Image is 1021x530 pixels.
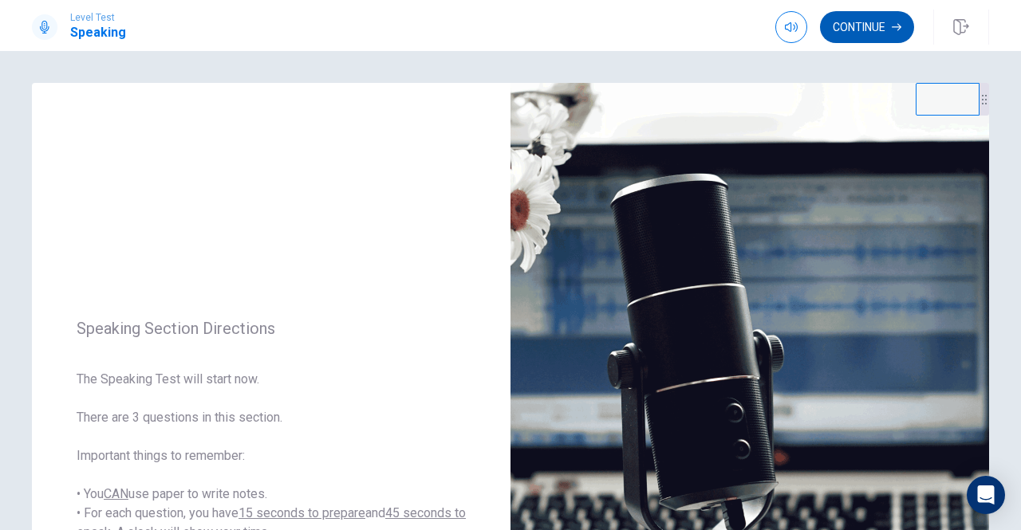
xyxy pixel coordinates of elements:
button: Continue [820,11,914,43]
div: Open Intercom Messenger [967,476,1005,514]
u: CAN [104,486,128,501]
span: Level Test [70,12,126,23]
span: Speaking Section Directions [77,319,466,338]
h1: Speaking [70,23,126,42]
u: 15 seconds to prepare [238,505,365,520]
